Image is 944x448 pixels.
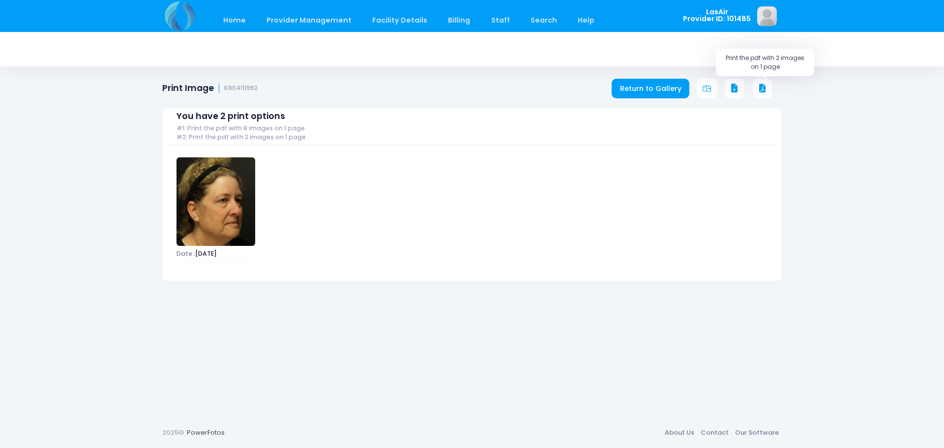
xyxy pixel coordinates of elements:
[481,9,519,32] a: Staff
[439,9,480,32] a: Billing
[177,251,255,257] span: [DATE]
[162,83,258,93] h1: Print Image
[716,49,814,76] div: Print the pdf with 2 images on 1 page
[363,9,437,32] a: Facility Details
[177,111,285,121] span: You have 2 print options
[697,424,732,442] a: Contact
[224,85,258,92] small: KB04111962
[568,9,604,32] a: Help
[162,428,184,437] span: 2025©
[612,79,689,98] a: Return to Gallery
[732,424,782,442] a: Our Software
[177,125,305,132] span: #1: Print the pdf with 8 images on 1 page
[521,9,566,32] a: Search
[177,134,306,141] span: #2: Print the pdf with 2 images on 1 page
[177,157,255,246] img: image
[683,8,751,23] span: LasAir Provider ID: 101485
[187,428,225,437] a: PowerFotos
[257,9,361,32] a: Provider Management
[177,249,195,258] span: Date :
[757,6,777,26] img: image
[661,424,697,442] a: About Us
[213,9,255,32] a: Home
